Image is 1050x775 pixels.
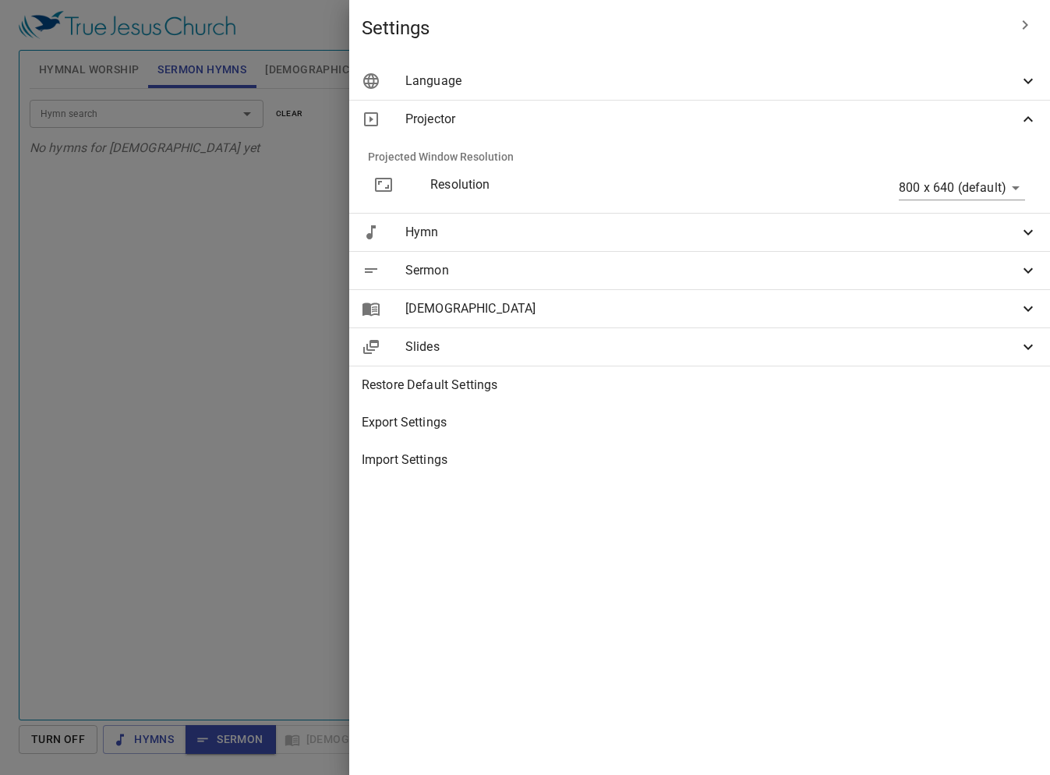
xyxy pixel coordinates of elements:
[349,441,1050,479] div: Import Settings
[405,299,1019,318] span: [DEMOGRAPHIC_DATA]
[349,214,1050,251] div: Hymn
[362,413,1038,432] span: Export Settings
[349,366,1050,404] div: Restore Default Settings
[430,175,744,194] p: Resolution
[405,110,1019,129] span: Projector
[405,338,1019,356] span: Slides
[405,223,1019,242] span: Hymn
[362,451,1038,469] span: Import Settings
[405,72,1019,90] span: Language
[349,252,1050,289] div: Sermon
[362,376,1038,395] span: Restore Default Settings
[349,62,1050,100] div: Language
[355,138,1044,175] li: Projected Window Resolution
[362,16,1006,41] span: Settings
[349,328,1050,366] div: Slides
[349,404,1050,441] div: Export Settings
[405,261,1019,280] span: Sermon
[349,101,1050,138] div: Projector
[349,290,1050,327] div: [DEMOGRAPHIC_DATA]
[899,175,1025,200] div: 800 x 640 (default)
